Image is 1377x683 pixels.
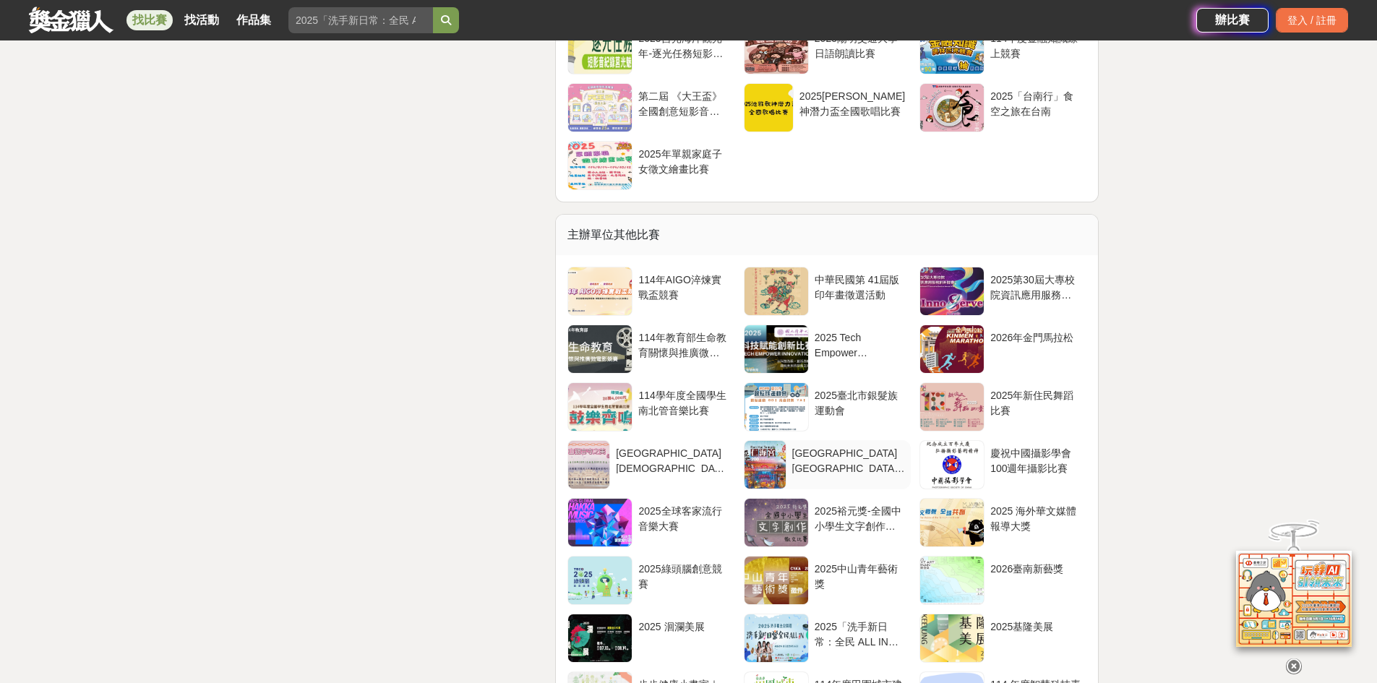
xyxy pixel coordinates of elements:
div: 114年AIGO淬煉實戰盃競賽 [638,272,729,300]
a: 2025「台南行」食空之旅在台南 [919,83,1086,132]
div: 2025「洗手新日常：全民 ALL IN」洗手歌全台徵選 [815,619,905,647]
div: 2025年新住民舞蹈比賽 [990,388,1081,416]
a: 2025綠頭腦創意競賽 [567,556,734,605]
a: 2025 Tech Empower Innovation 科技賦能創新比賽 [744,325,911,374]
div: 中華民國第 41屆版印年畫徵選活動 [815,272,905,300]
div: 2025 Tech Empower Innovation 科技賦能創新比賽 [815,330,905,358]
img: d2146d9a-e6f6-4337-9592-8cefde37ba6b.png [1236,551,1352,647]
a: 辦比賽 [1196,8,1269,33]
a: 2025年單親家庭子女徵文繪畫比賽 [567,141,734,190]
a: 慶祝中國攝影學會100週年攝影比賽 [919,440,1086,489]
div: 2025莒光海洋觀光年-逐光任務短影音比賽 [638,31,729,59]
a: 2025第30屆大專校院資訊應用服務創新競賽 [919,267,1086,316]
div: 2025臺北市銀髮族運動會 [815,388,905,416]
a: 2025 洄瀾美展 [567,614,734,663]
a: 2025基隆美展 [919,614,1086,663]
div: 2025基隆美展 [990,619,1081,647]
a: 找活動 [179,10,225,30]
div: 2025 海外華文媒體報導大獎 [990,504,1081,531]
a: 114年教育部生命教育關懷與推廣微電影競賽 [567,325,734,374]
div: 主辦單位其他比賽 [556,215,1098,255]
div: 2025第30屆大專校院資訊應用服務創新競賽 [990,272,1081,300]
div: 慶祝中國攝影學會100週年攝影比賽 [990,446,1081,473]
a: 114年度金融知識線上競賽 [919,25,1086,74]
div: 2025年單親家庭子女徵文繪畫比賽 [638,147,729,174]
a: 2025「洗手新日常：全民 ALL IN」洗手歌全台徵選 [744,614,911,663]
div: 2025[PERSON_NAME]神潛力盃全國歌唱比賽 [799,89,905,116]
div: 第二屆 《大王盃》全國創意短影音競賽 [638,89,729,116]
a: 2025陽明交通大學日語朗讀比賽 [744,25,911,74]
div: 2025「台南行」食空之旅在台南 [990,89,1081,116]
input: 2025「洗手新日常：全民 ALL IN」洗手歌全台徵選 [288,7,433,33]
div: [GEOGRAPHIC_DATA][GEOGRAPHIC_DATA]建宮200週年新安五[DEMOGRAPHIC_DATA]慶典攝影比賽 [792,446,906,473]
a: 2025莒光海洋觀光年-逐光任務短影音比賽 [567,25,734,74]
div: 114年度金融知識線上競賽 [990,31,1081,59]
a: 找比賽 [126,10,173,30]
a: 第二屆 《大王盃》全國創意短影音競賽 [567,83,734,132]
div: 2025 洄瀾美展 [638,619,729,647]
a: 2025[PERSON_NAME]神潛力盃全國歌唱比賽 [744,83,911,132]
div: 2025中山青年藝術獎 [815,562,905,589]
a: [GEOGRAPHIC_DATA][DEMOGRAPHIC_DATA]之美攝影比賽 [567,440,734,489]
div: [GEOGRAPHIC_DATA][DEMOGRAPHIC_DATA]之美攝影比賽 [616,446,729,473]
a: 中華民國第 41屆版印年畫徵選活動 [744,267,911,316]
div: 114學年度全國學生南北管音樂比賽 [638,388,729,416]
div: 2025裕元獎-全國中小學生文字創作徵文比賽 [815,504,905,531]
div: 2025全球客家流行音樂大賽 [638,504,729,531]
a: 2025全球客家流行音樂大賽 [567,498,734,547]
div: 2025陽明交通大學日語朗讀比賽 [815,31,905,59]
a: 2025裕元獎-全國中小學生文字創作徵文比賽 [744,498,911,547]
a: 114年AIGO淬煉實戰盃競賽 [567,267,734,316]
div: 2025綠頭腦創意競賽 [638,562,729,589]
div: 2026臺南新藝獎 [990,562,1081,589]
a: 114學年度全國學生南北管音樂比賽 [567,382,734,431]
div: 登入 / 註冊 [1276,8,1348,33]
div: 114年教育部生命教育關懷與推廣微電影競賽 [638,330,729,358]
a: 2026年金門馬拉松 [919,325,1086,374]
a: 2025臺北市銀髮族運動會 [744,382,911,431]
a: [GEOGRAPHIC_DATA][GEOGRAPHIC_DATA]建宮200週年新安五[DEMOGRAPHIC_DATA]慶典攝影比賽 [744,440,911,489]
a: 2026臺南新藝獎 [919,556,1086,605]
a: 2025 海外華文媒體報導大獎 [919,498,1086,547]
div: 2026年金門馬拉松 [990,330,1081,358]
a: 作品集 [231,10,277,30]
a: 2025年新住民舞蹈比賽 [919,382,1086,431]
a: 2025中山青年藝術獎 [744,556,911,605]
